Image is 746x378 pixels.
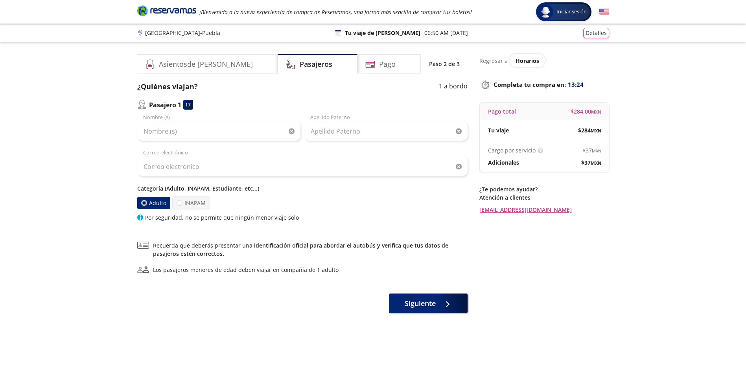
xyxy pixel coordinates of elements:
span: $ 284 [578,126,601,134]
p: 1 a bordo [439,81,468,92]
p: [GEOGRAPHIC_DATA] - Puebla [145,29,220,37]
p: Paso 2 de 3 [429,60,460,68]
button: Detalles [583,28,609,38]
p: Regresar a [479,57,508,65]
button: Siguiente [389,294,468,313]
p: ¿Te podemos ayudar? [479,185,609,193]
input: Correo electrónico [137,157,468,176]
small: MXN [591,109,601,115]
a: [EMAIL_ADDRESS][DOMAIN_NAME] [479,206,609,214]
span: Siguiente [405,298,436,309]
a: Brand Logo [137,5,196,19]
span: Iniciar sesión [553,8,590,16]
span: Recuerda que deberás presentar una [153,241,468,258]
h4: Asientos de [PERSON_NAME] [159,59,253,70]
a: identificación oficial para abordar el autobús y verifica que tus datos de pasajeros estén correc... [153,242,448,257]
span: Horarios [516,57,539,64]
p: 06:50 AM [DATE] [424,29,468,37]
p: Tu viaje [488,126,509,134]
p: Atención a clientes [479,193,609,202]
small: MXN [591,128,601,134]
span: $ 37 [582,146,601,154]
p: Pasajero 1 [149,100,181,110]
h4: Pasajeros [300,59,332,70]
button: English [599,7,609,17]
i: Brand Logo [137,5,196,17]
p: Pago total [488,107,516,116]
label: Adulto [137,197,170,209]
span: 13:24 [568,80,584,89]
p: ¿Quiénes viajan? [137,81,198,92]
input: Nombre (s) [137,121,300,141]
em: ¡Bienvenido a la nueva experiencia de compra de Reservamos, una forma más sencilla de comprar tus... [199,8,472,16]
small: MXN [592,148,601,154]
label: INAPAM [172,196,210,209]
p: Por seguridad, no se permite que ningún menor viaje solo [145,213,299,222]
small: MXN [591,160,601,166]
div: Los pasajeros menores de edad deben viajar en compañía de 1 adulto [153,266,339,274]
span: $ 284.00 [571,107,601,116]
p: Tu viaje de [PERSON_NAME] [345,29,420,37]
h4: Pago [379,59,396,70]
div: Regresar a ver horarios [479,54,609,67]
span: $ 37 [581,158,601,167]
iframe: Messagebird Livechat Widget [700,332,738,370]
div: 17 [183,100,193,110]
p: Cargo por servicio [488,146,536,154]
p: Completa tu compra en : [479,79,609,90]
p: Categoría (Adulto, INAPAM, Estudiante, etc...) [137,184,468,193]
input: Apellido Paterno [304,121,468,141]
p: Adicionales [488,158,519,167]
